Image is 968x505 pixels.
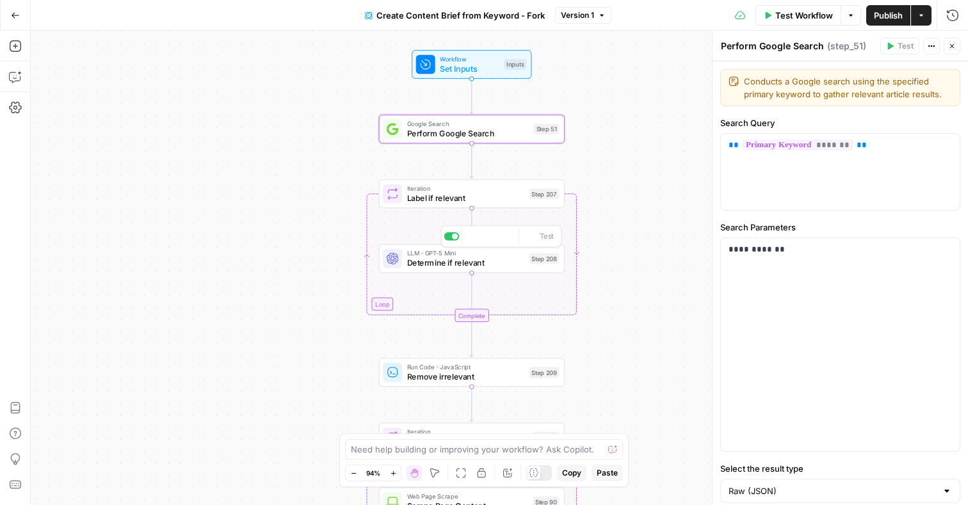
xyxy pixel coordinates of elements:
div: Step 89 [533,431,559,442]
span: Run Code · JavaScript [407,362,524,372]
g: Edge from step_207-iteration-end to step_209 [470,322,474,357]
span: Web Page Scrape [407,492,528,501]
div: Complete [455,309,488,323]
button: Publish [866,5,910,26]
span: Create Content Brief from Keyword - Fork [376,9,545,22]
span: Label if relevant [407,192,524,204]
div: Step 208 [529,253,560,264]
button: Create Content Brief from Keyword - Fork [357,5,553,26]
button: Version 1 [555,7,611,24]
span: Google Search [407,119,529,129]
span: Copy [562,467,581,479]
span: 94% [366,468,380,478]
g: Edge from step_209 to step_89 [470,387,474,421]
span: ( step_51 ) [827,40,866,52]
div: Step 51 [534,124,559,134]
span: Publish [874,9,903,22]
span: Iteration [407,184,524,193]
div: Step 207 [529,188,560,199]
input: Raw (JSON) [729,485,937,497]
div: LoopIterationLabel if relevantStep 207 [379,179,565,208]
textarea: Conducts a Google search using the specified primary keyword to gather relevant article results. [744,75,952,100]
div: Step 209 [529,367,560,378]
g: Edge from step_207 to step_208 [470,208,474,243]
div: Complete [379,309,565,323]
span: Perform Google Search [407,127,529,140]
span: Remove irrelevant [407,371,524,383]
span: Version 1 [561,10,594,21]
span: Iteration [407,427,528,437]
label: Select the result type [720,462,960,475]
textarea: Perform Google Search [721,40,824,52]
button: Test Workflow [755,5,841,26]
div: Inputs [504,59,526,70]
g: Edge from start to step_51 [470,79,474,113]
span: LLM · GPT-5 Mini [407,248,524,258]
span: Test Workflow [775,9,833,22]
button: Copy [557,465,586,481]
button: Paste [592,465,623,481]
div: WorkflowSet InputsInputs [379,50,565,79]
div: Run Code · JavaScriptRemove irrelevantStep 209 [379,358,565,387]
span: Paste [597,467,618,479]
span: Determine if relevant [407,257,524,269]
span: Test [898,40,914,52]
div: LLM · GPT-5 MiniDetermine if relevantStep 208Test [379,244,565,273]
label: Search Parameters [720,221,960,234]
span: Workflow [440,54,499,64]
button: Test [880,38,919,54]
span: Set Inputs [440,63,499,75]
div: Google SearchPerform Google SearchStep 51 [379,115,565,143]
label: Search Query [720,116,960,129]
div: IterationAnalyze Content for Top Ranking PagesStep 89 [379,422,565,451]
g: Edge from step_51 to step_207 [470,143,474,178]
